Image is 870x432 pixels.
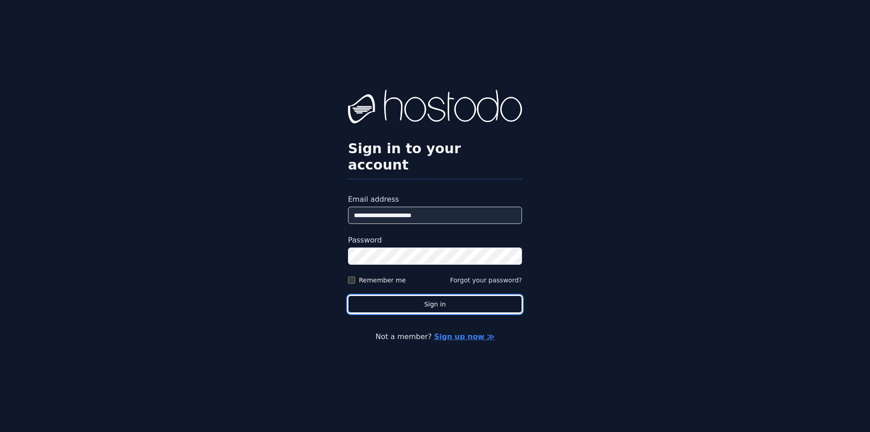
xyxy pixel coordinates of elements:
[348,235,522,246] label: Password
[348,296,522,313] button: Sign in
[43,331,826,342] p: Not a member?
[348,90,522,126] img: Hostodo
[434,332,494,341] a: Sign up now ≫
[359,276,406,285] label: Remember me
[450,276,522,285] button: Forgot your password?
[348,141,522,173] h2: Sign in to your account
[348,194,522,205] label: Email address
